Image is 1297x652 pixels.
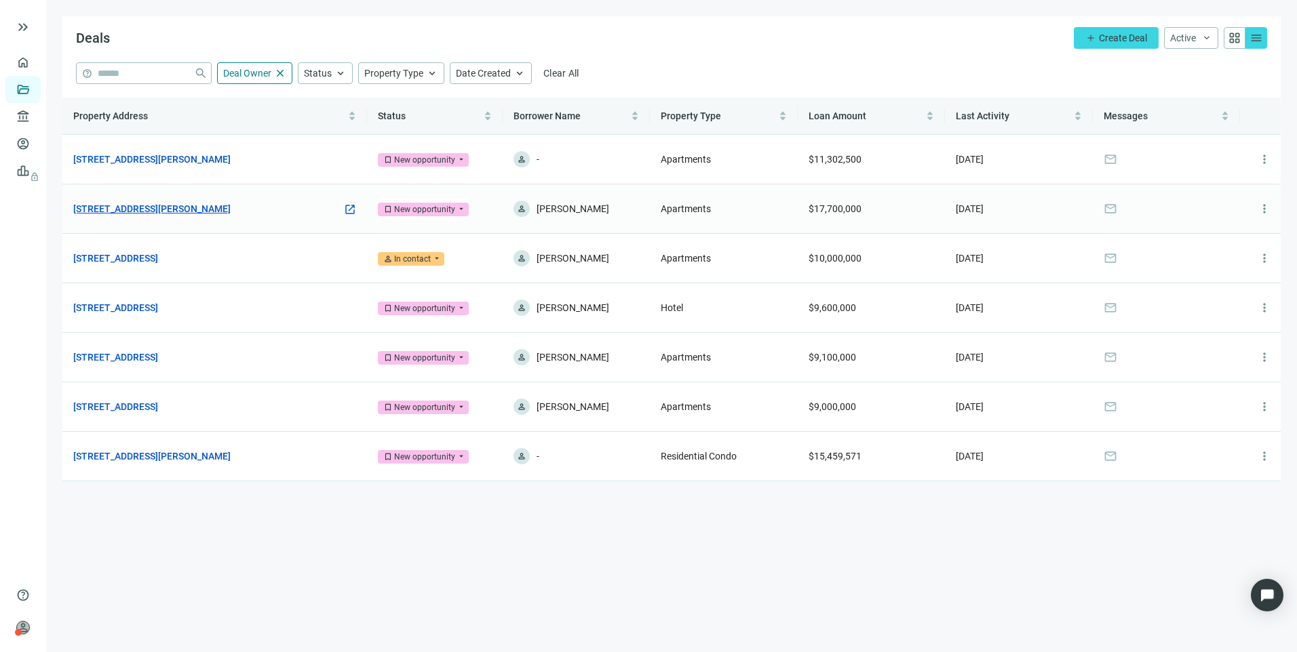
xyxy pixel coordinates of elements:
[364,68,423,79] span: Property Type
[661,401,711,412] span: Apartments
[809,401,856,412] span: $9,000,000
[1085,33,1096,43] span: add
[956,203,984,214] span: [DATE]
[1104,152,1117,166] span: mail
[517,402,526,411] span: person
[956,253,984,264] span: [DATE]
[517,155,526,164] span: person
[661,110,721,121] span: Property Type
[304,68,332,79] span: Status
[383,304,393,313] span: bookmark
[537,250,609,266] span: [PERSON_NAME]
[1104,202,1117,216] span: mail
[394,351,455,365] div: New opportunity
[517,451,526,461] span: person
[809,352,856,363] span: $9,100,000
[956,352,984,363] span: [DATE]
[537,448,539,464] span: -
[16,621,30,634] span: person
[809,203,862,214] span: $17,700,000
[517,352,526,362] span: person
[383,254,393,264] span: person
[1164,27,1218,49] button: Activekeyboard_arrow_down
[426,67,438,79] span: keyboard_arrow_up
[1099,33,1147,43] span: Create Deal
[274,67,286,79] span: close
[1228,31,1241,45] span: grid_view
[1251,294,1278,321] button: more_vert
[1251,245,1278,272] button: more_vert
[1104,110,1148,121] span: Messages
[1258,350,1271,364] span: more_vert
[537,201,609,217] span: [PERSON_NAME]
[394,401,455,414] div: New opportunity
[1258,152,1271,166] span: more_vert
[537,62,585,84] button: Clear All
[809,253,862,264] span: $10,000,000
[1258,301,1271,314] span: more_vert
[383,452,393,462] span: bookmark
[378,110,406,121] span: Status
[517,303,526,312] span: person
[1104,350,1117,364] span: mail
[383,205,393,214] span: bookmark
[16,588,30,602] span: help
[517,204,526,213] span: person
[1251,443,1278,470] button: more_vert
[809,110,866,121] span: Loan Amount
[661,302,683,313] span: Hotel
[661,203,711,214] span: Apartments
[344,203,356,216] span: open_in_new
[73,399,158,414] a: [STREET_ADDRESS]
[809,451,862,462] span: $15,459,571
[1251,579,1283,611] div: Open Intercom Messenger
[537,151,539,167] span: -
[394,203,455,216] div: New opportunity
[1251,393,1278,420] button: more_vert
[73,350,158,365] a: [STREET_ADDRESS]
[514,67,526,79] span: keyboard_arrow_up
[809,302,856,313] span: $9,600,000
[661,154,711,165] span: Apartments
[1258,202,1271,216] span: more_vert
[514,110,581,121] span: Borrower Name
[73,251,158,266] a: [STREET_ADDRESS]
[223,68,271,79] span: Deal Owner
[1250,31,1263,45] span: menu
[661,451,737,462] span: Residential Condo
[394,252,431,266] div: In contact
[956,451,984,462] span: [DATE]
[956,110,1009,121] span: Last Activity
[543,68,579,79] span: Clear All
[383,353,393,363] span: bookmark
[1170,33,1196,43] span: Active
[661,352,711,363] span: Apartments
[73,300,158,315] a: [STREET_ADDRESS]
[1104,449,1117,463] span: mail
[456,68,511,79] span: Date Created
[334,67,347,79] span: keyboard_arrow_up
[394,153,455,167] div: New opportunity
[394,302,455,315] div: New opportunity
[537,349,609,365] span: [PERSON_NAME]
[383,403,393,412] span: bookmark
[1251,146,1278,173] button: more_vert
[956,154,984,165] span: [DATE]
[1104,400,1117,413] span: mail
[1074,27,1159,49] button: addCreate Deal
[1258,400,1271,413] span: more_vert
[73,152,231,167] a: [STREET_ADDRESS][PERSON_NAME]
[73,201,231,216] a: [STREET_ADDRESS][PERSON_NAME]
[344,203,356,218] a: open_in_new
[383,155,393,165] span: bookmark
[809,154,862,165] span: $11,302,500
[1201,33,1212,43] span: keyboard_arrow_down
[537,399,609,415] span: [PERSON_NAME]
[15,19,31,35] button: keyboard_double_arrow_right
[956,401,984,412] span: [DATE]
[1251,195,1278,222] button: more_vert
[73,449,231,464] a: [STREET_ADDRESS][PERSON_NAME]
[1104,301,1117,314] span: mail
[517,253,526,263] span: person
